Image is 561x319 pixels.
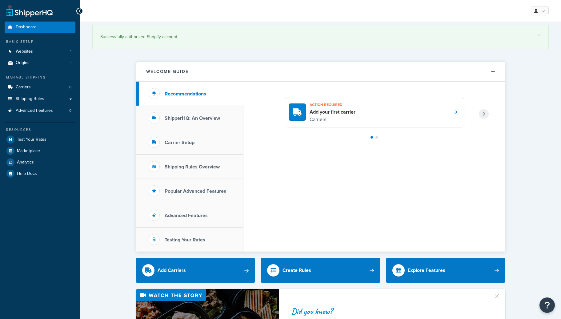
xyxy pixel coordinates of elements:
[16,96,44,102] span: Shipping Rules
[5,46,75,57] li: Websites
[310,101,355,109] h3: Action required
[539,297,555,313] button: Open Resource Center
[165,164,220,170] h3: Shipping Rules Overview
[100,33,541,41] div: Successfully authorized Shopify account
[16,25,37,30] span: Dashboard
[136,258,255,283] a: Add Carriers
[136,62,505,82] button: Welcome Guide
[146,69,189,74] h2: Welcome Guide
[16,108,53,113] span: Advanced Features
[538,33,541,38] a: ×
[261,258,380,283] a: Create Rules
[5,22,75,33] a: Dashboard
[17,171,37,176] span: Help Docs
[16,60,30,66] span: Origins
[5,93,75,105] a: Shipping Rules
[70,49,71,54] span: 1
[5,134,75,145] a: Test Your Rates
[165,140,194,145] h3: Carrier Setup
[16,49,33,54] span: Websites
[5,105,75,116] li: Advanced Features
[165,115,220,121] h3: ShipperHQ: An Overview
[408,266,445,275] div: Explore Features
[283,266,311,275] div: Create Rules
[5,145,75,156] a: Marketplace
[5,57,75,69] a: Origins1
[5,39,75,44] div: Basic Setup
[5,57,75,69] li: Origins
[5,75,75,80] div: Manage Shipping
[5,105,75,116] a: Advanced Features0
[5,127,75,132] div: Resources
[165,188,226,194] h3: Popular Advanced Features
[291,307,486,316] div: Did you know?
[5,82,75,93] a: Carriers0
[17,160,34,165] span: Analytics
[158,266,186,275] div: Add Carriers
[69,108,71,113] span: 0
[386,258,505,283] a: Explore Features
[70,60,71,66] span: 1
[5,46,75,57] a: Websites1
[5,157,75,168] a: Analytics
[310,115,355,123] p: Carriers
[17,148,40,154] span: Marketplace
[165,91,206,97] h3: Recommendations
[310,109,355,115] h4: Add your first carrier
[16,85,31,90] span: Carriers
[5,82,75,93] li: Carriers
[69,85,71,90] span: 0
[165,237,205,243] h3: Testing Your Rates
[17,137,46,142] span: Test Your Rates
[5,168,75,179] a: Help Docs
[165,213,208,218] h3: Advanced Features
